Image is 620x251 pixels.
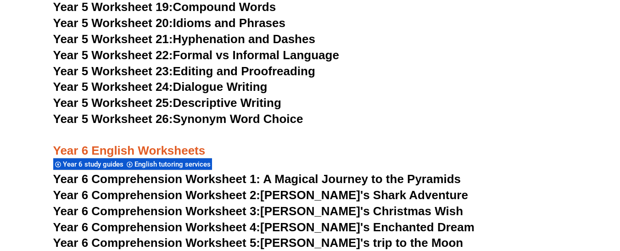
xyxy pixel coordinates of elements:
[53,16,285,30] a: Year 5 Worksheet 20:Idioms and Phrases
[53,158,125,170] div: Year 6 study guides
[53,96,173,110] span: Year 5 Worksheet 25:
[53,80,173,94] span: Year 5 Worksheet 24:
[53,64,173,78] span: Year 5 Worksheet 23:
[63,160,126,168] span: Year 6 study guides
[53,32,315,46] a: Year 5 Worksheet 21:Hyphenation and Dashes
[53,188,468,202] a: Year 6 Comprehension Worksheet 2:[PERSON_NAME]'s Shark Adventure
[53,204,261,218] span: Year 6 Comprehension Worksheet 3:
[53,236,464,250] a: Year 6 Comprehension Worksheet 5:[PERSON_NAME]'s trip to the Moon
[134,160,213,168] span: English tutoring services
[53,236,261,250] span: Year 6 Comprehension Worksheet 5:
[53,220,261,234] span: Year 6 Comprehension Worksheet 4:
[53,220,475,234] a: Year 6 Comprehension Worksheet 4:[PERSON_NAME]'s Enchanted Dream
[53,112,173,126] span: Year 5 Worksheet 26:
[53,16,173,30] span: Year 5 Worksheet 20:
[53,128,567,159] h3: Year 6 English Worksheets
[53,64,315,78] a: Year 5 Worksheet 23:Editing and Proofreading
[53,204,464,218] a: Year 6 Comprehension Worksheet 3:[PERSON_NAME]'s Christmas Wish
[53,172,461,186] a: Year 6 Comprehension Worksheet 1: A Magical Journey to the Pyramids
[53,32,173,46] span: Year 5 Worksheet 21:
[53,48,339,62] a: Year 5 Worksheet 22:Formal vs Informal Language
[53,188,261,202] span: Year 6 Comprehension Worksheet 2:
[467,147,620,251] iframe: Chat Widget
[125,158,212,170] div: English tutoring services
[53,96,281,110] a: Year 5 Worksheet 25:Descriptive Writing
[53,48,173,62] span: Year 5 Worksheet 22:
[53,112,303,126] a: Year 5 Worksheet 26:Synonym Word Choice
[53,80,268,94] a: Year 5 Worksheet 24:Dialogue Writing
